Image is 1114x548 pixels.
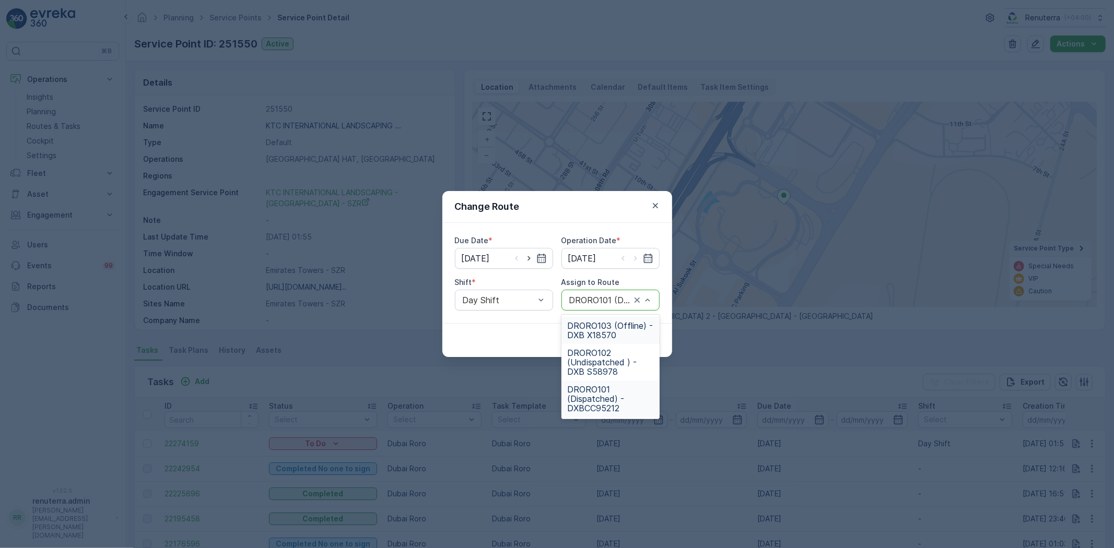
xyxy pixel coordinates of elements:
[561,278,620,287] label: Assign to Route
[455,278,472,287] label: Shift
[568,385,653,413] span: DRORO101 (Dispatched) - DXBCC95212
[561,236,617,245] label: Operation Date
[568,321,653,340] span: DRORO103 (Offline) - DXB X18570
[455,248,553,269] input: dd/mm/yyyy
[455,236,489,245] label: Due Date
[568,348,653,376] span: DRORO102 (Undispatched ) - DXB S58978
[561,248,660,269] input: dd/mm/yyyy
[455,199,520,214] p: Change Route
